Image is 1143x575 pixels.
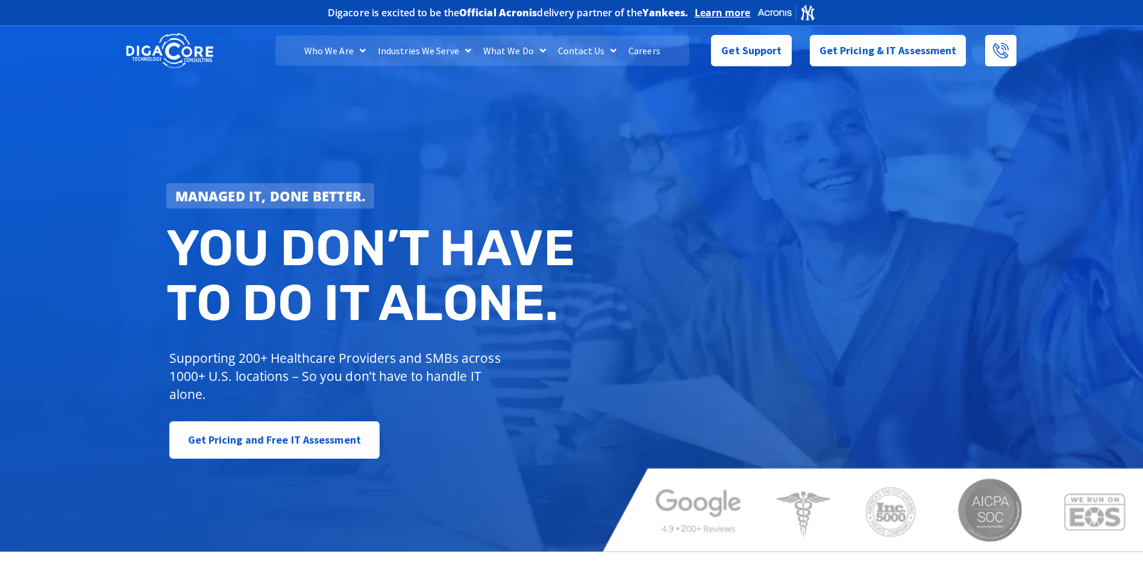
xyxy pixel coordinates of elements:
[810,35,966,66] a: Get Pricing & IT Assessment
[622,36,666,66] a: Careers
[169,421,380,459] a: Get Pricing and Free IT Assessment
[721,39,781,63] span: Get Support
[188,428,361,452] span: Get Pricing and Free IT Assessment
[372,36,477,66] a: Industries We Serve
[126,32,213,70] img: DigaCore Technology Consulting
[166,221,581,331] h2: You don’t have to do IT alone.
[757,4,816,21] img: Acronis
[166,183,375,209] a: Managed IT, done better.
[552,36,622,66] a: Contact Us
[477,36,552,66] a: What We Do
[642,6,689,19] b: Yankees.
[175,187,366,205] strong: Managed IT, done better.
[169,349,506,403] p: Supporting 200+ Healthcare Providers and SMBs across 1000+ U.S. locations – So you don’t have to ...
[459,6,537,19] b: Official Acronis
[695,7,751,19] a: Learn more
[275,36,689,66] nav: Menu
[711,35,791,66] a: Get Support
[298,36,372,66] a: Who We Are
[328,8,689,17] h2: Digacore is excited to be the delivery partner of the
[819,39,957,63] span: Get Pricing & IT Assessment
